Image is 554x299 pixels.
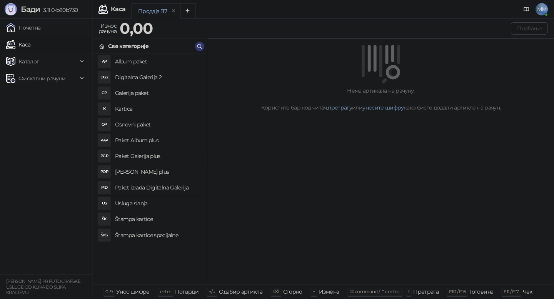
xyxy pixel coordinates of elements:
span: enter [160,289,171,294]
button: Add tab [180,3,195,18]
span: MM [536,3,548,15]
span: ⌘ command / ⌃ control [349,289,400,294]
h4: Štampa kartice [115,213,201,225]
a: претрагу [328,104,352,111]
span: F11 / F17 [504,289,519,294]
span: F10 / F16 [449,289,466,294]
span: + [313,289,315,294]
div: Готовина [469,287,493,297]
div: Све категорије [108,42,149,50]
div: DG2 [98,71,110,83]
h4: Osnovni paket [115,118,201,131]
div: Сторно [283,287,302,297]
div: GP [98,87,110,99]
span: Каталог [18,54,39,69]
strong: 0,00 [120,19,153,38]
span: 0-9 [105,289,112,294]
div: OP [98,118,110,131]
div: PID [98,181,110,194]
div: ŠKS [98,229,110,241]
div: Продаја 117 [138,7,167,15]
div: Претрага [413,287,439,297]
small: [PERSON_NAME] PR FOTOGRAFSKE USLUGE OD KLIKA DO SLIKA KRALJEVO [6,279,80,295]
h4: Digitalna Galerija 2 [115,71,201,83]
h4: Usluga slanja [115,197,201,209]
h4: Galerija paket [115,87,201,99]
div: AP [98,55,110,68]
div: Каса [111,6,125,12]
div: Измена [319,287,339,297]
span: f [408,289,409,294]
div: POP [98,166,110,178]
div: Одабир артикла [219,287,262,297]
h4: Paket Galerija plus [115,150,201,162]
div: ŠK [98,213,110,225]
a: Каса [6,37,30,52]
span: ↑/↓ [209,289,215,294]
button: Плаћање [511,22,548,35]
div: PAP [98,134,110,146]
a: Почетна [6,20,41,35]
div: grid [93,54,207,284]
img: Logo [5,3,17,15]
span: 3.11.0-b80b730 [40,7,78,13]
div: K [98,103,110,115]
h4: Kartica [115,103,201,115]
div: Нема артикала на рачуну. Користите бар код читач, или како бисте додали артикле на рачун. [217,86,545,112]
a: унесите шифру [362,104,404,111]
h4: Album paket [115,55,201,68]
span: ⌫ [273,289,279,294]
h4: Štampa kartice specijalne [115,229,201,241]
h4: Paket izrada Digitalna Galerija [115,181,201,194]
div: Унос шифре [116,287,150,297]
div: Чек [523,287,532,297]
div: PGP [98,150,110,162]
h4: Paket Album plus [115,134,201,146]
div: Износ рачуна [97,21,118,36]
div: US [98,197,110,209]
div: Потврди [175,287,199,297]
span: Бади [21,5,40,14]
button: remove [169,8,179,14]
h4: [PERSON_NAME] plus [115,166,201,178]
span: Фискални рачуни [18,71,65,86]
a: Документација [520,3,532,15]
